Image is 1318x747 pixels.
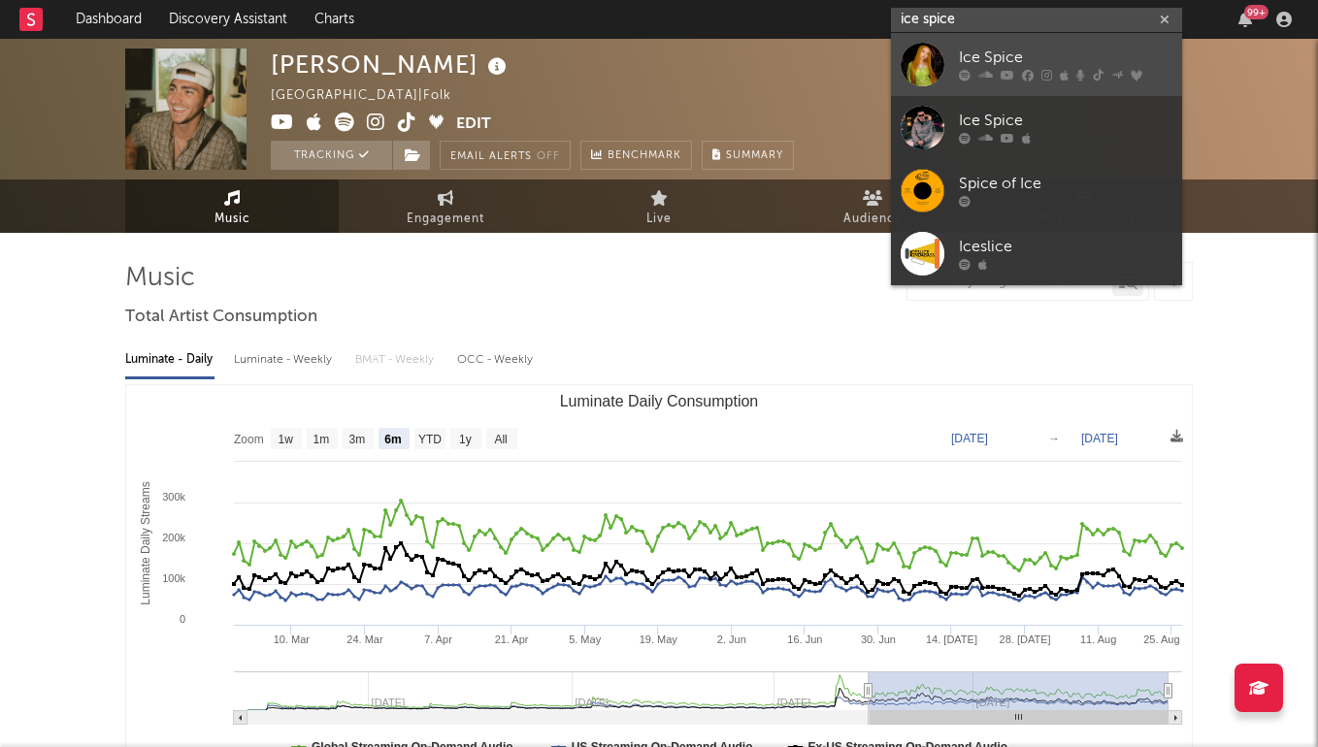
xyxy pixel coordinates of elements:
text: 24. Mar [346,633,383,645]
a: Ice Spice [891,33,1182,96]
div: Iceslice [959,236,1172,259]
div: 99 + [1244,5,1269,19]
text: 10. Mar [274,633,311,645]
div: Luminate - Weekly [234,343,336,376]
text: 21. Apr [495,633,529,645]
button: Email AlertsOff [440,141,571,170]
text: 0 [180,613,185,625]
text: 7. Apr [424,633,452,645]
text: [DATE] [1081,432,1118,445]
input: Search for artists [891,8,1182,32]
text: 1w [279,433,294,446]
text: → [1048,432,1060,445]
a: Benchmark [580,141,692,170]
span: Benchmark [608,145,681,168]
text: 30. Jun [861,633,896,645]
text: 3m [349,433,366,446]
button: Tracking [271,141,392,170]
text: 28. [DATE] [1000,633,1051,645]
a: Iceslice [891,222,1182,285]
a: Music [125,179,339,233]
div: Luminate - Daily [125,343,214,376]
text: 19. May [640,633,678,645]
text: 16. Jun [787,633,822,645]
text: All [494,433,507,446]
span: Live [646,208,672,231]
button: Summary [702,141,794,170]
a: Engagement [339,179,552,233]
a: Audience [766,179,979,233]
text: YTD [418,433,442,446]
div: [PERSON_NAME] [271,49,511,81]
text: 300k [162,491,185,503]
text: 100k [162,572,185,584]
div: [GEOGRAPHIC_DATA] | Folk [271,84,474,108]
text: Zoom [234,433,264,446]
div: Ice Spice [959,47,1172,70]
span: Engagement [407,208,484,231]
text: 1m [313,433,330,446]
text: 2. Jun [717,633,746,645]
text: 25. Aug [1143,633,1179,645]
a: Live [552,179,766,233]
text: 11. Aug [1080,633,1116,645]
a: Spice of Ice [891,159,1182,222]
text: 14. [DATE] [926,633,977,645]
span: Total Artist Consumption [125,306,317,329]
text: 1y [459,433,472,446]
text: 200k [162,532,185,543]
button: 99+ [1238,12,1252,27]
text: 6m [384,433,401,446]
span: Summary [726,150,783,161]
button: Edit [456,113,491,137]
span: Audience [843,208,903,231]
em: Off [537,151,560,162]
div: Spice of Ice [959,173,1172,196]
text: 5. May [569,633,602,645]
text: Luminate Daily Streams [139,481,152,604]
div: Ice Spice [959,110,1172,133]
text: [DATE] [951,432,988,445]
div: OCC - Weekly [457,343,535,376]
a: Ice Spice [891,96,1182,159]
text: Luminate Daily Consumption [560,393,759,409]
span: Music [214,208,250,231]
